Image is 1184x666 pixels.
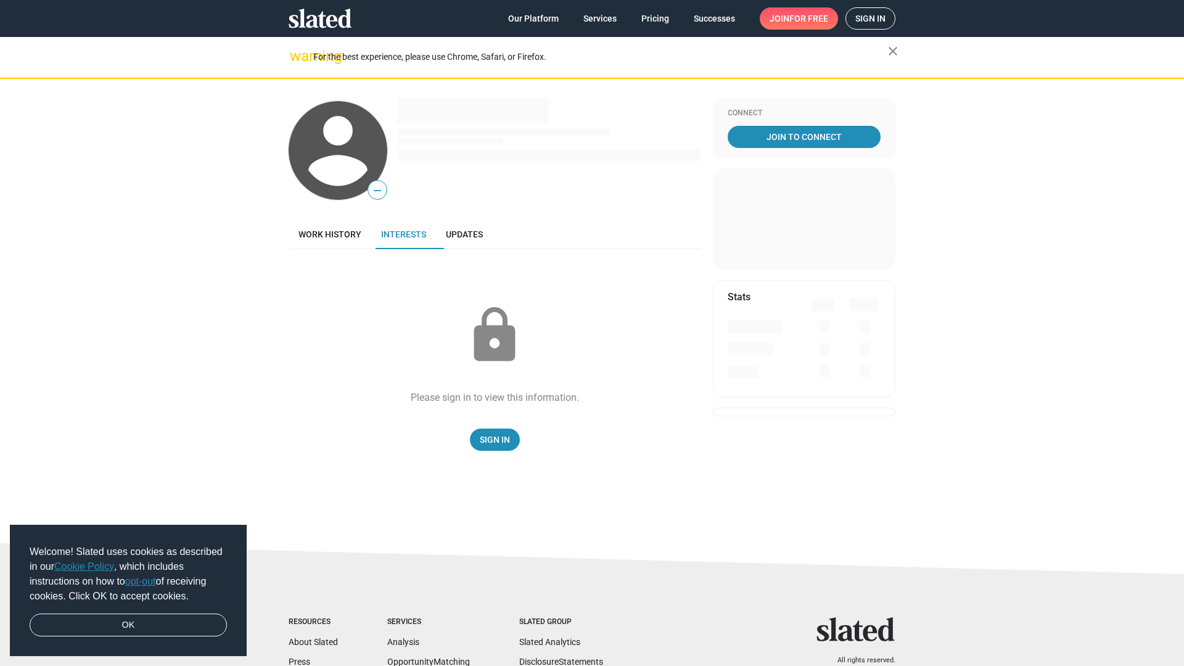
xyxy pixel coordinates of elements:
div: Please sign in to view this information. [411,391,579,404]
a: Joinfor free [760,7,838,30]
a: dismiss cookie message [30,614,227,637]
mat-icon: lock [464,305,525,366]
div: Services [387,617,470,627]
a: Interests [371,220,436,249]
div: For the best experience, please use Chrome, Safari, or Firefox. [313,49,888,65]
a: Join To Connect [728,126,881,148]
span: Interests [381,229,426,239]
span: Services [583,7,617,30]
div: Resources [289,617,338,627]
a: Cookie Policy [54,561,114,572]
a: About Slated [289,637,338,647]
mat-card-title: Stats [728,290,750,303]
a: Successes [684,7,745,30]
a: Services [573,7,627,30]
span: Work history [298,229,361,239]
span: Sign In [480,429,510,451]
span: Join [770,7,828,30]
a: Analysis [387,637,419,647]
span: Join To Connect [730,126,878,148]
a: Sign in [845,7,895,30]
span: Pricing [641,7,669,30]
span: Successes [694,7,735,30]
span: Our Platform [508,7,559,30]
a: Pricing [631,7,679,30]
div: cookieconsent [10,525,247,657]
span: — [368,183,387,199]
span: for free [789,7,828,30]
a: Work history [289,220,371,249]
div: Slated Group [519,617,603,627]
mat-icon: close [886,44,900,59]
mat-icon: warning [290,49,305,64]
a: Our Platform [498,7,569,30]
a: Slated Analytics [519,637,580,647]
a: opt-out [125,576,156,586]
div: Connect [728,109,881,118]
span: Updates [446,229,483,239]
a: Updates [436,220,493,249]
span: Sign in [855,8,886,29]
a: Sign In [470,429,520,451]
span: Welcome! Slated uses cookies as described in our , which includes instructions on how to of recei... [30,545,227,604]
